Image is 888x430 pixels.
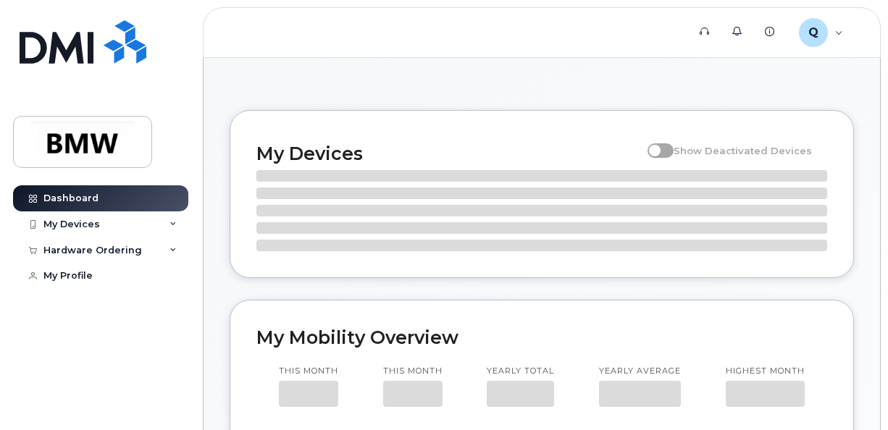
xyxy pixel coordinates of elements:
[256,326,827,348] h2: My Mobility Overview
[726,366,805,377] p: Highest month
[279,366,338,377] p: This month
[674,145,812,156] span: Show Deactivated Devices
[487,366,554,377] p: Yearly total
[648,137,659,148] input: Show Deactivated Devices
[599,366,681,377] p: Yearly average
[383,366,443,377] p: This month
[256,143,640,164] h2: My Devices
